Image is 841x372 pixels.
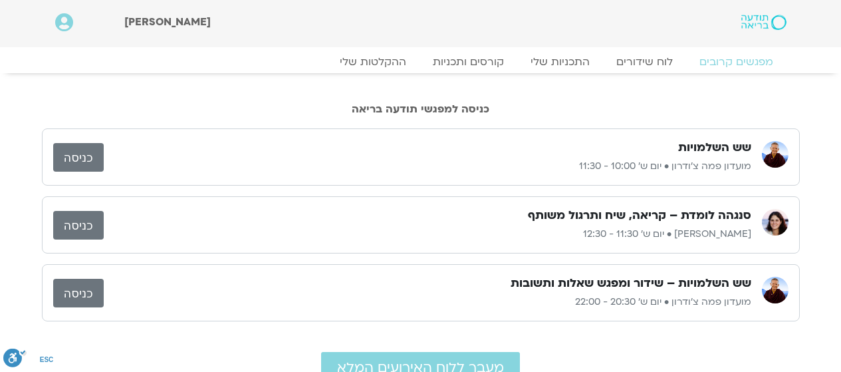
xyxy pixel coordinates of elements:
[762,277,788,303] img: מועדון פמה צ'ודרון
[55,55,786,69] nav: Menu
[686,55,786,69] a: מפגשים קרובים
[53,211,104,240] a: כניסה
[762,209,788,236] img: מיכל גורל
[53,143,104,172] a: כניסה
[420,55,517,69] a: קורסים ותכניות
[104,226,751,242] p: [PERSON_NAME] • יום ש׳ 11:30 - 12:30
[124,15,211,29] span: [PERSON_NAME]
[326,55,420,69] a: ההקלטות שלי
[53,279,104,307] a: כניסה
[511,276,751,291] h3: שש השלמויות – שידור ומפגש שאלות ותשובות
[678,140,751,156] h3: שש השלמויות
[528,208,751,224] h3: סנגהה לומדת – קריאה, שיח ותרגול משותף
[603,55,686,69] a: לוח שידורים
[104,158,751,174] p: מועדון פמה צ'ודרון • יום ש׳ 10:00 - 11:30
[42,103,800,115] h2: כניסה למפגשי תודעה בריאה
[762,141,788,168] img: מועדון פמה צ'ודרון
[517,55,603,69] a: התכניות שלי
[104,294,751,310] p: מועדון פמה צ'ודרון • יום ש׳ 20:30 - 22:00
